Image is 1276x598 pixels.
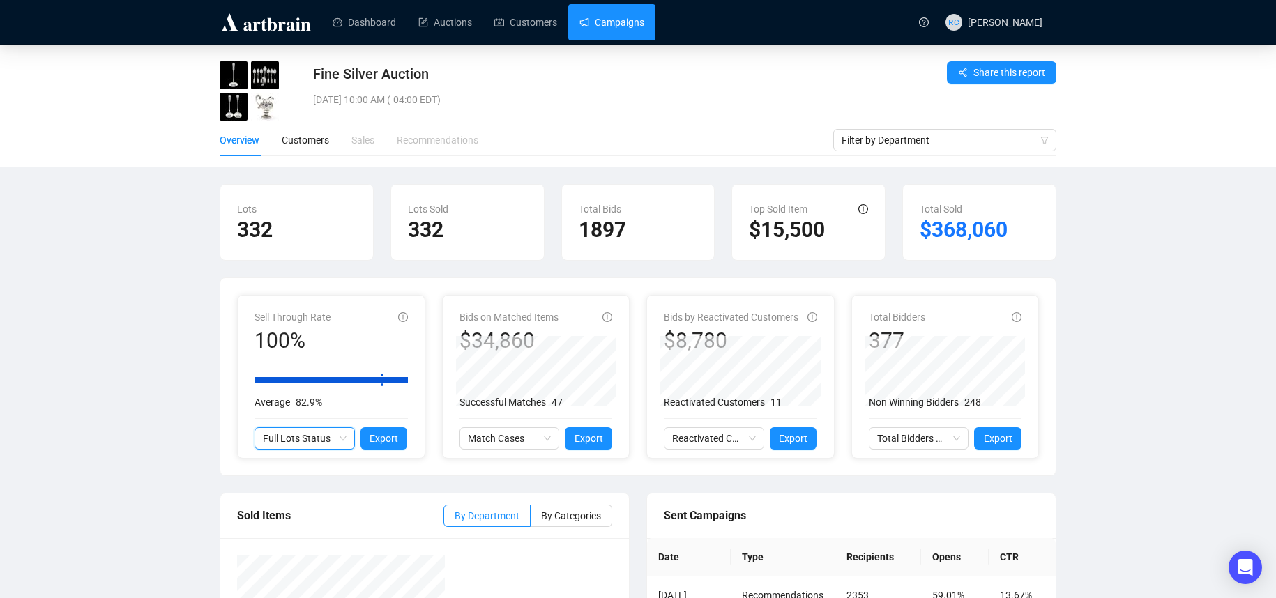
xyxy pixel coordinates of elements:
th: Opens [921,538,988,576]
span: Total Bidders Activity [877,428,961,449]
span: [PERSON_NAME] [968,17,1042,28]
a: Dashboard [333,4,396,40]
span: info-circle [858,204,868,214]
div: Open Intercom Messenger [1229,551,1262,584]
div: Sales [351,132,374,148]
span: Match Cases [468,428,552,449]
button: Share this report [947,61,1056,84]
div: [DATE] 10:00 AM (-04:00 EDT) [313,92,826,107]
span: 82.9% [296,397,322,408]
div: Sent Campaigns [664,507,1039,524]
span: Total Bidders [869,312,925,323]
span: share-alt [958,68,968,77]
h2: $368,060 [920,217,1039,243]
span: Filter by Department [842,130,1048,151]
span: Lots Sold [408,204,448,215]
span: Export [984,431,1012,446]
img: 3001_1.jpg [220,61,248,89]
span: Export [779,431,807,446]
span: Bids on Matched Items [459,312,559,323]
div: Sold Items [237,507,443,524]
div: Overview [220,132,259,148]
a: Customers [494,4,557,40]
a: Campaigns [579,4,644,40]
button: Export [770,427,817,450]
div: 100% [255,328,331,354]
div: Fine Silver Auction [313,64,826,84]
span: Reactivated Customers [664,397,765,408]
span: Full Lots Status [263,428,347,449]
span: Total Bids [579,204,621,215]
span: 248 [964,397,981,408]
th: CTR [989,538,1056,576]
span: Export [575,431,603,446]
h2: 332 [237,217,356,243]
span: info-circle [807,312,817,322]
span: Export [370,431,398,446]
span: By Department [455,510,519,521]
img: 3004_1.jpg [251,93,279,121]
span: question-circle [919,17,929,27]
span: Sell Through Rate [255,312,331,323]
button: Export [974,427,1021,450]
span: RC [948,15,959,29]
th: Type [731,538,835,576]
a: Auctions [418,4,472,40]
span: 47 [552,397,563,408]
span: Reactivated Customers Activity [672,428,756,449]
img: 3003_1.jpg [220,93,248,121]
h2: 1897 [579,217,698,243]
th: Recipients [835,538,921,576]
span: 11 [770,397,782,408]
th: Date [647,538,731,576]
span: info-circle [398,312,408,322]
span: info-circle [1012,312,1021,322]
span: info-circle [602,312,612,322]
img: logo [220,11,313,33]
div: Customers [282,132,329,148]
button: Export [360,427,408,450]
div: $34,860 [459,328,559,354]
span: Top Sold Item [749,204,807,215]
span: By Categories [541,510,601,521]
h2: 332 [408,217,527,243]
button: Export [565,427,612,450]
img: 3002_1.jpg [251,61,279,89]
span: Successful Matches [459,397,546,408]
span: Non Winning Bidders [869,397,959,408]
span: Average [255,397,290,408]
span: Lots [237,204,257,215]
h2: $15,500 [749,217,868,243]
div: 377 [869,328,925,354]
div: $8,780 [664,328,798,354]
div: Recommendations [397,132,478,148]
span: Share this report [973,65,1045,80]
span: Total Sold [920,204,962,215]
span: Bids by Reactivated Customers [664,312,798,323]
